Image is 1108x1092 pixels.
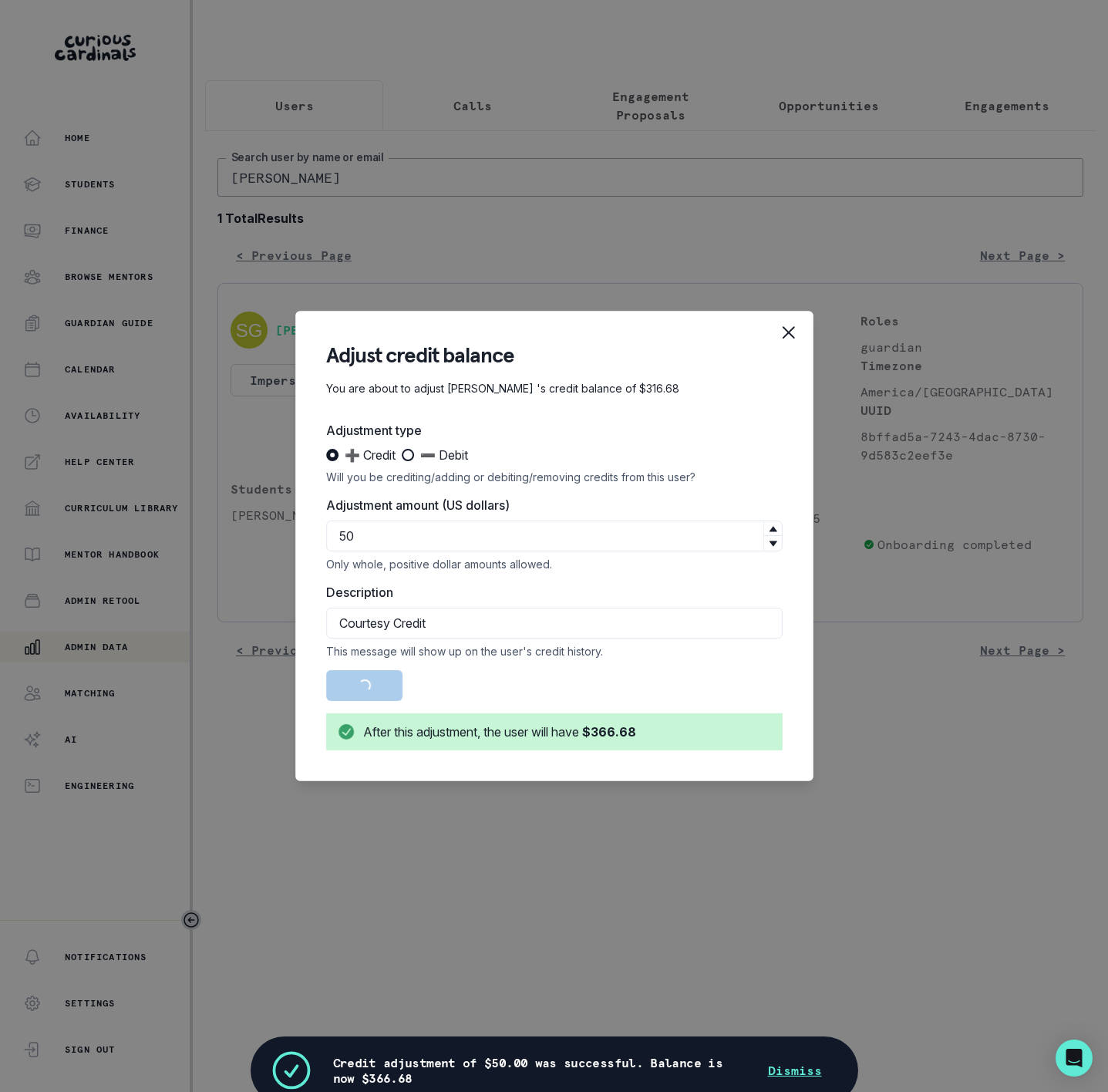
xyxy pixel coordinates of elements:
[326,558,783,571] div: Only whole, positive dollar amounts allowed.
[326,583,773,602] label: Description
[333,1055,749,1086] p: Credit adjustment of $50.00 was successful. Balance is now $366.68
[326,470,783,484] div: Will you be crediting/adding or debiting/removing credits from this user?
[773,317,803,348] button: Close
[363,723,636,741] div: After this adjustment, the user will have
[581,724,635,740] b: $366.68
[326,381,783,396] p: You are about to adjust [PERSON_NAME] 's credit balance of $316.68
[420,446,468,464] span: ➖ Debit
[345,446,396,464] span: ➕ Credit
[326,496,773,514] label: Adjustment amount (US dollars)
[326,421,773,440] label: Adjustment type
[1056,1040,1093,1077] div: Open Intercom Messenger
[326,342,783,369] header: Adjust credit balance
[749,1055,840,1086] button: Dismiss
[326,645,783,658] div: This message will show up on the user's credit history.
